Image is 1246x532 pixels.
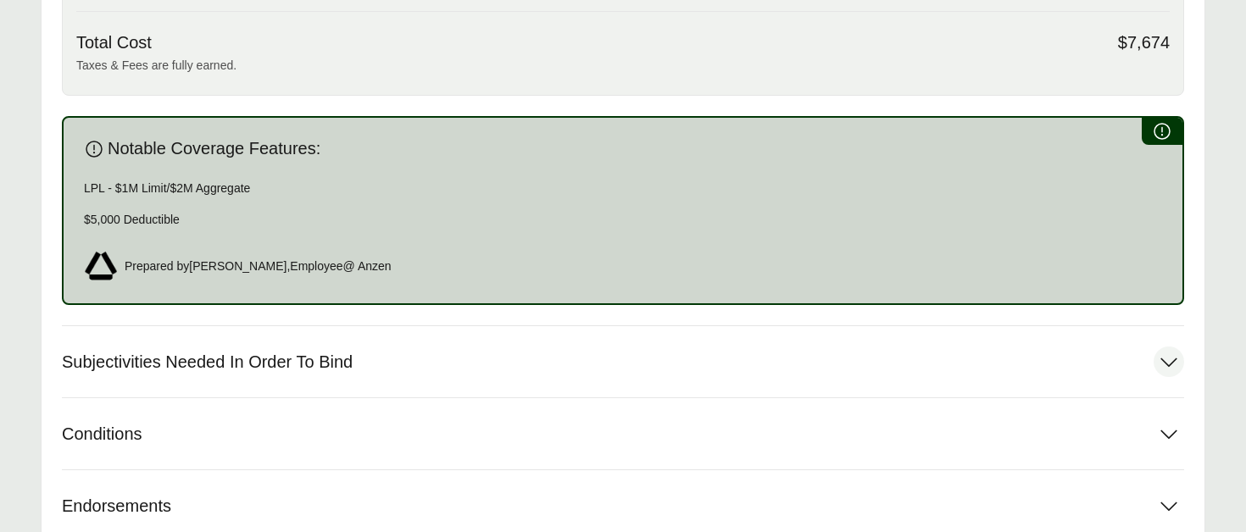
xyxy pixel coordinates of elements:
p: $5,000 Deductible [84,211,1162,229]
button: Conditions [62,398,1184,469]
span: $7,674 [1118,32,1170,53]
span: Total Cost [76,32,152,53]
p: LPL - $1M Limit/$2M Aggregate [84,180,1162,197]
span: Conditions [62,424,142,445]
span: Notable Coverage Features: [108,138,320,159]
p: Taxes & Fees are fully earned. [76,57,1170,75]
span: Endorsements [62,496,171,517]
span: Prepared by [PERSON_NAME] , Employee @ Anzen [125,258,392,275]
span: Subjectivities Needed In Order To Bind [62,352,353,373]
button: Subjectivities Needed In Order To Bind [62,326,1184,397]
